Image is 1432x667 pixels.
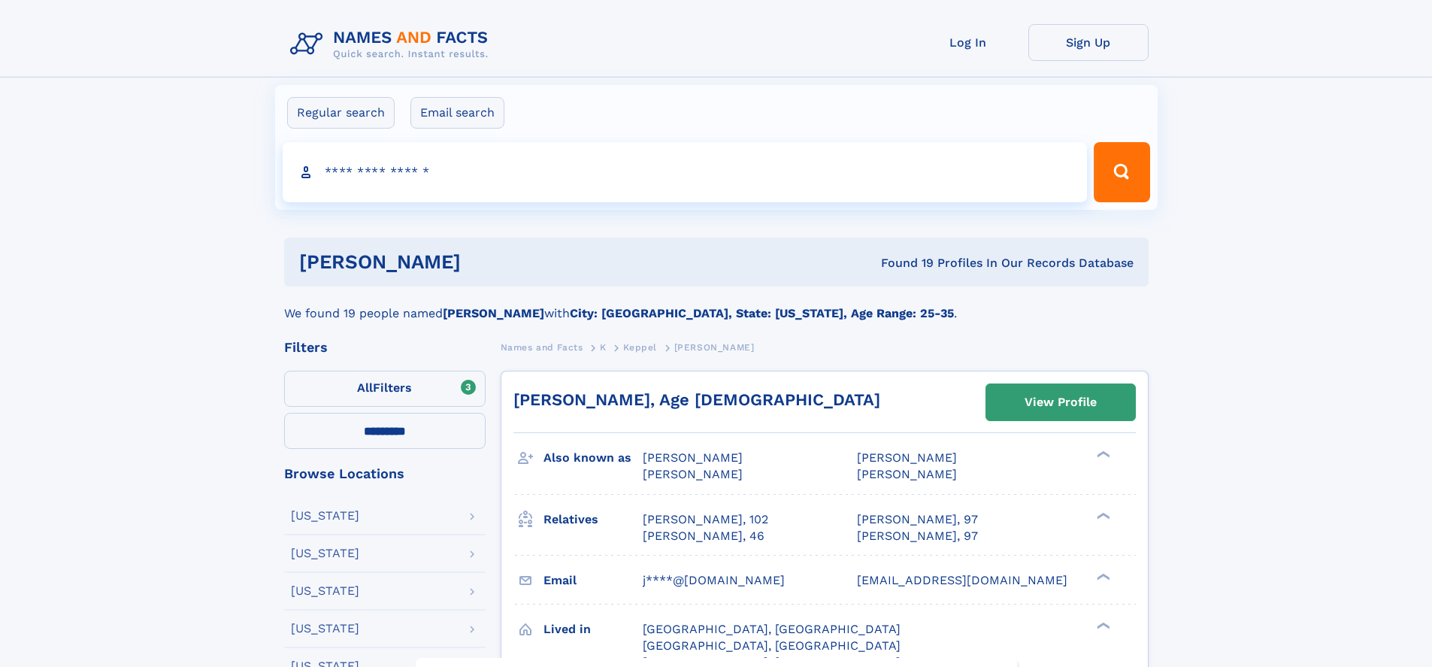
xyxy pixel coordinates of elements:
[671,255,1134,271] div: Found 19 Profiles In Our Records Database
[643,511,768,528] a: [PERSON_NAME], 102
[284,467,486,481] div: Browse Locations
[857,511,978,528] a: [PERSON_NAME], 97
[857,450,957,465] span: [PERSON_NAME]
[291,510,359,522] div: [US_STATE]
[623,342,657,353] span: Keppel
[1093,450,1111,459] div: ❯
[501,338,583,356] a: Names and Facts
[410,97,504,129] label: Email search
[857,573,1067,587] span: [EMAIL_ADDRESS][DOMAIN_NAME]
[1093,571,1111,581] div: ❯
[543,507,643,532] h3: Relatives
[357,380,373,395] span: All
[443,306,544,320] b: [PERSON_NAME]
[908,24,1028,61] a: Log In
[291,585,359,597] div: [US_STATE]
[857,467,957,481] span: [PERSON_NAME]
[543,445,643,471] h3: Also known as
[643,467,743,481] span: [PERSON_NAME]
[643,622,901,636] span: [GEOGRAPHIC_DATA], [GEOGRAPHIC_DATA]
[291,623,359,635] div: [US_STATE]
[1093,511,1111,520] div: ❯
[674,342,755,353] span: [PERSON_NAME]
[1093,620,1111,630] div: ❯
[600,342,607,353] span: K
[986,384,1135,420] a: View Profile
[283,142,1088,202] input: search input
[643,450,743,465] span: [PERSON_NAME]
[284,287,1149,323] div: We found 19 people named with .
[600,338,607,356] a: K
[857,528,978,544] a: [PERSON_NAME], 97
[284,371,486,407] label: Filters
[1028,24,1149,61] a: Sign Up
[291,547,359,559] div: [US_STATE]
[1094,142,1149,202] button: Search Button
[1025,385,1097,420] div: View Profile
[543,568,643,593] h3: Email
[299,253,671,271] h1: [PERSON_NAME]
[643,528,764,544] a: [PERSON_NAME], 46
[643,638,901,653] span: [GEOGRAPHIC_DATA], [GEOGRAPHIC_DATA]
[287,97,395,129] label: Regular search
[284,24,501,65] img: Logo Names and Facts
[513,390,880,409] a: [PERSON_NAME], Age [DEMOGRAPHIC_DATA]
[570,306,954,320] b: City: [GEOGRAPHIC_DATA], State: [US_STATE], Age Range: 25-35
[623,338,657,356] a: Keppel
[284,341,486,354] div: Filters
[543,617,643,642] h3: Lived in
